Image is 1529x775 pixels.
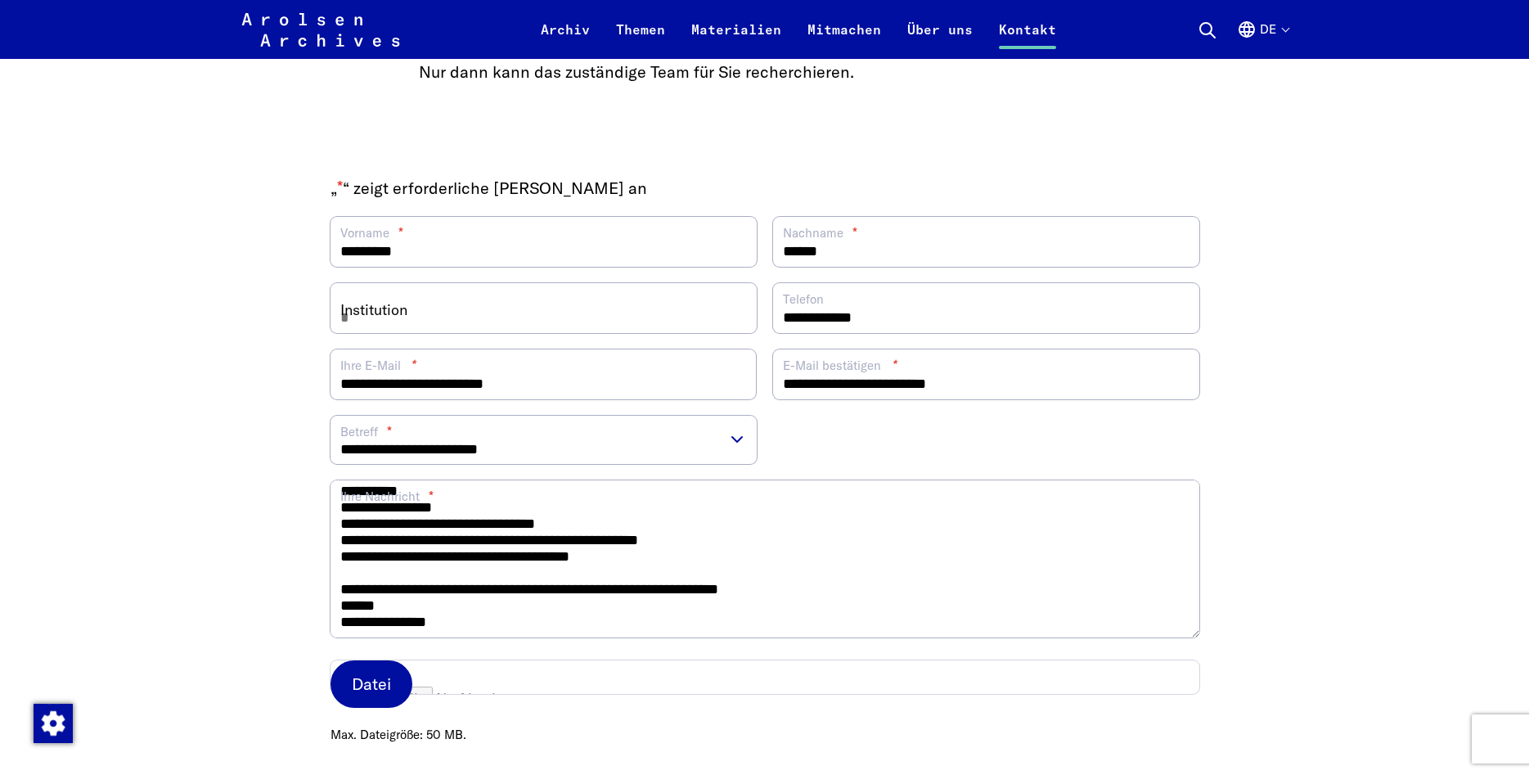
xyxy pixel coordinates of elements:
[34,704,73,743] img: Zustimmung ändern
[894,20,986,59] a: Über uns
[678,20,794,59] a: Materialien
[1237,20,1288,59] button: Deutsch, Sprachauswahl
[331,176,1199,201] p: „ “ zeigt erforderliche [PERSON_NAME] an
[794,20,894,59] a: Mitmachen
[528,20,603,59] a: Archiv
[986,20,1069,59] a: Kontakt
[331,660,412,708] label: Datei
[528,10,1069,49] nav: Primär
[603,20,678,59] a: Themen
[331,715,1199,745] span: Max. Dateigröße: 50 MB.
